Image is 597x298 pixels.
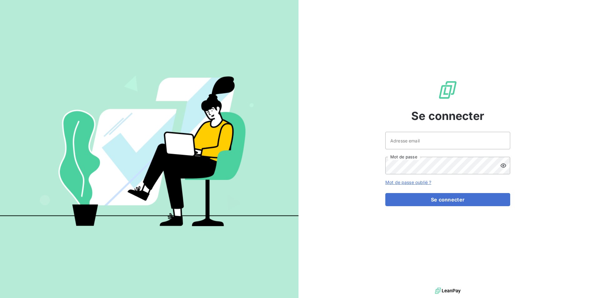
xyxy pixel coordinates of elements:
[435,286,461,296] img: logo
[411,107,484,124] span: Se connecter
[385,193,510,206] button: Se connecter
[385,180,431,185] a: Mot de passe oublié ?
[438,80,458,100] img: Logo LeanPay
[385,132,510,149] input: placeholder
